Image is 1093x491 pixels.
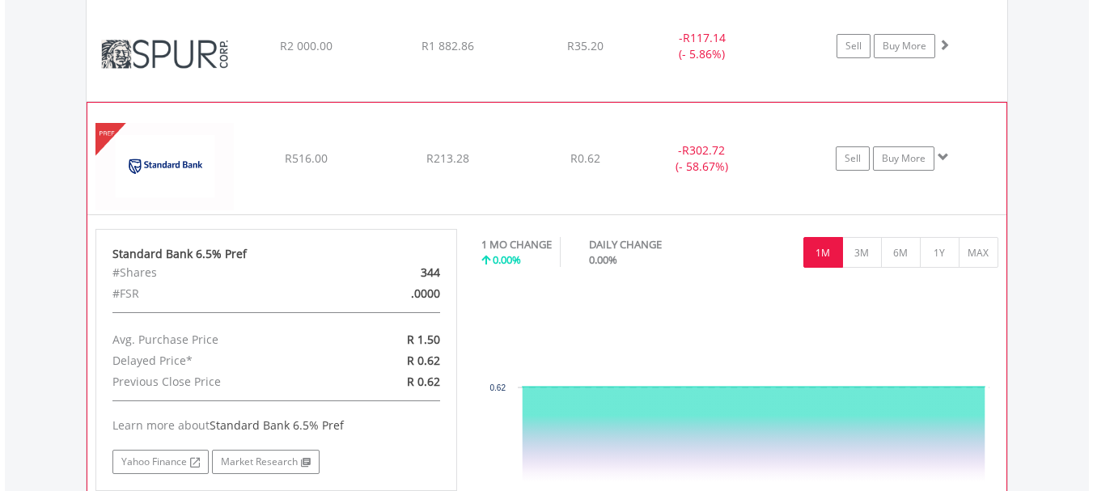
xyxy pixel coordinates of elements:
div: #FSR [100,283,335,304]
span: R2 000.00 [280,38,333,53]
text: 0.62 [490,383,506,392]
a: Buy More [873,146,934,171]
span: R 0.62 [407,374,440,389]
div: 344 [335,262,452,283]
div: Learn more about [112,417,441,434]
div: Previous Close Price [100,371,335,392]
button: 3M [842,237,882,268]
button: 1Y [920,237,960,268]
span: R1 882.86 [422,38,474,53]
span: 0.00% [589,252,617,267]
div: Standard Bank 6.5% Pref [112,246,441,262]
button: 6M [881,237,921,268]
span: R302.72 [682,142,725,158]
div: #Shares [100,262,335,283]
a: Buy More [874,34,935,58]
div: - (- 58.67%) [641,142,762,175]
div: Avg. Purchase Price [100,329,335,350]
button: MAX [959,237,998,268]
img: EQU.ZA.SBKP.png [95,123,235,210]
a: Yahoo Finance [112,450,209,474]
span: R 1.50 [407,332,440,347]
div: .0000 [335,283,452,304]
div: Delayed Price* [100,350,335,371]
span: R0.62 [570,150,600,166]
span: R117.14 [683,30,726,45]
div: - (- 5.86%) [642,30,764,62]
span: Standard Bank 6.5% Pref [210,417,344,433]
a: Sell [836,146,870,171]
span: R516.00 [285,150,328,166]
a: Sell [837,34,871,58]
div: 1 MO CHANGE [481,237,552,252]
button: 1M [803,237,843,268]
div: DAILY CHANGE [589,237,718,252]
span: R35.20 [567,38,604,53]
img: EQU.ZA.SUR.png [95,11,234,98]
span: R213.28 [426,150,469,166]
span: 0.00% [493,252,521,267]
a: Market Research [212,450,320,474]
span: R 0.62 [407,353,440,368]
